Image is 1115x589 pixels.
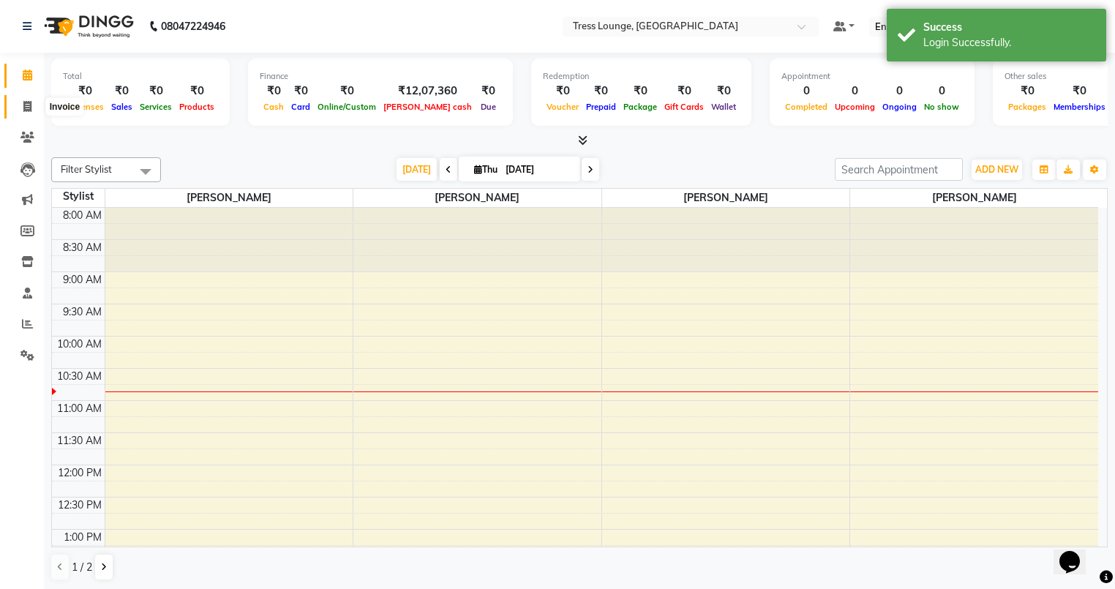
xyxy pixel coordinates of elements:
[260,83,288,100] div: ₹0
[477,102,500,112] span: Due
[54,337,105,352] div: 10:00 AM
[850,189,1098,207] span: [PERSON_NAME]
[923,20,1095,35] div: Success
[108,102,136,112] span: Sales
[661,102,707,112] span: Gift Cards
[60,240,105,255] div: 8:30 AM
[582,83,620,100] div: ₹0
[60,208,105,223] div: 8:00 AM
[288,102,314,112] span: Card
[46,98,83,116] div: Invoice
[136,102,176,112] span: Services
[470,164,501,175] span: Thu
[879,102,920,112] span: Ongoing
[314,102,380,112] span: Online/Custom
[397,158,437,181] span: [DATE]
[1050,102,1109,112] span: Memberships
[380,83,476,100] div: ₹12,07,360
[975,164,1018,175] span: ADD NEW
[972,160,1022,180] button: ADD NEW
[37,6,138,47] img: logo
[105,189,353,207] span: [PERSON_NAME]
[54,369,105,384] div: 10:30 AM
[288,83,314,100] div: ₹0
[54,433,105,449] div: 11:30 AM
[879,83,920,100] div: 0
[602,189,850,207] span: [PERSON_NAME]
[52,189,105,204] div: Stylist
[543,83,582,100] div: ₹0
[923,35,1095,50] div: Login Successfully.
[161,6,225,47] b: 08047224946
[63,83,108,100] div: ₹0
[176,102,218,112] span: Products
[920,102,963,112] span: No show
[831,102,879,112] span: Upcoming
[72,560,92,575] span: 1 / 2
[661,83,707,100] div: ₹0
[55,465,105,481] div: 12:00 PM
[707,83,740,100] div: ₹0
[781,70,963,83] div: Appointment
[831,83,879,100] div: 0
[920,83,963,100] div: 0
[260,102,288,112] span: Cash
[108,83,136,100] div: ₹0
[1005,102,1050,112] span: Packages
[707,102,740,112] span: Wallet
[620,83,661,100] div: ₹0
[55,498,105,513] div: 12:30 PM
[1005,83,1050,100] div: ₹0
[60,272,105,288] div: 9:00 AM
[1054,530,1100,574] iframe: chat widget
[314,83,380,100] div: ₹0
[781,83,831,100] div: 0
[582,102,620,112] span: Prepaid
[60,304,105,320] div: 9:30 AM
[136,83,176,100] div: ₹0
[176,83,218,100] div: ₹0
[620,102,661,112] span: Package
[54,401,105,416] div: 11:00 AM
[63,70,218,83] div: Total
[476,83,501,100] div: ₹0
[543,70,740,83] div: Redemption
[61,530,105,545] div: 1:00 PM
[781,102,831,112] span: Completed
[260,70,501,83] div: Finance
[61,163,112,175] span: Filter Stylist
[1050,83,1109,100] div: ₹0
[353,189,601,207] span: [PERSON_NAME]
[835,158,963,181] input: Search Appointment
[501,159,574,181] input: 2025-09-04
[380,102,476,112] span: [PERSON_NAME] cash
[543,102,582,112] span: Voucher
